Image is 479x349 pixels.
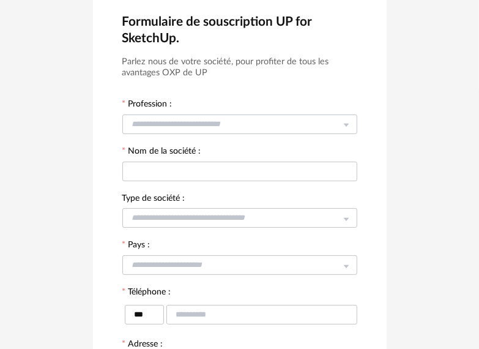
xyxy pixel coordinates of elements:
label: Pays : [122,241,150,252]
label: Téléphone : [122,288,171,299]
h3: Parlez nous de votre société, pour profiter de tous les avantages OXP de UP [122,56,357,79]
label: Type de société : [122,194,185,205]
label: Nom de la société : [122,147,201,158]
h2: Formulaire de souscription UP for SketchUp. [122,13,357,47]
label: Profession : [122,100,173,111]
